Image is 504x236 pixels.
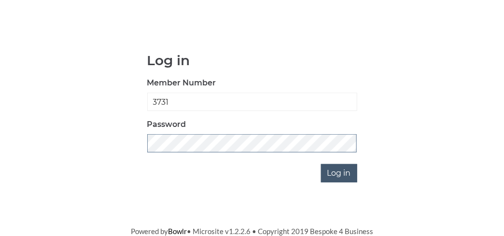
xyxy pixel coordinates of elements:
[321,164,357,182] input: Log in
[168,227,187,236] a: Bowlr
[147,77,216,89] label: Member Number
[147,119,186,130] label: Password
[147,53,357,68] h1: Log in
[131,227,373,236] span: Powered by • Microsite v1.2.2.6 • Copyright 2019 Bespoke 4 Business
